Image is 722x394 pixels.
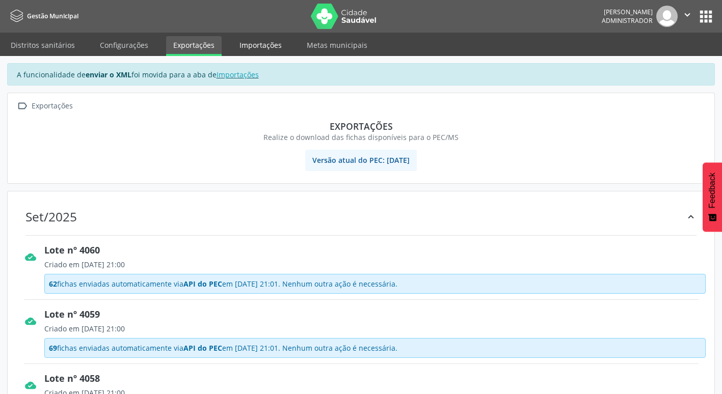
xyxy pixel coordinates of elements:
button:  [678,6,697,27]
a: Distritos sanitários [4,36,82,54]
span: Administrador [602,16,653,25]
i:  [682,9,693,20]
div: Lote nº 4058 [44,372,706,385]
span: Gestão Municipal [27,12,78,20]
a: Gestão Municipal [7,8,78,24]
span: 62 [49,279,57,289]
i: cloud_done [25,251,36,263]
div: keyboard_arrow_up [685,209,697,224]
div: Criado em [DATE] 21:00 [44,259,706,270]
a: Metas municipais [300,36,375,54]
i: keyboard_arrow_up [685,211,697,222]
strong: enviar o XML [86,70,131,79]
span: fichas enviadas automaticamente via em [DATE] 21:01. Nenhum outra ação é necessária. [49,343,397,353]
img: img [656,6,678,27]
span: 69 [49,343,57,353]
div: Lote nº 4059 [44,307,706,321]
button: Feedback - Mostrar pesquisa [703,162,722,232]
div: A funcionalidade de foi movida para a aba de [7,63,715,86]
a: Configurações [93,36,155,54]
span: Feedback [708,173,717,208]
a:  Exportações [15,99,74,114]
button: apps [697,8,715,25]
div: [PERSON_NAME] [602,8,653,16]
div: Set/2025 [25,209,77,224]
div: Criado em [DATE] 21:00 [44,323,706,334]
a: Exportações [166,36,222,56]
span: API do PEC [183,279,222,289]
span: API do PEC [183,343,222,353]
span: fichas enviadas automaticamente via em [DATE] 21:01. Nenhum outra ação é necessária. [49,278,397,289]
div: Exportações [22,121,700,132]
i:  [15,99,30,114]
i: cloud_done [25,316,36,327]
a: Importações [217,70,259,79]
div: Realize o download das fichas disponíveis para o PEC/MS [22,132,700,143]
a: Importações [232,36,289,54]
i: cloud_done [25,380,36,391]
div: Lote nº 4060 [44,243,706,257]
span: Versão atual do PEC: [DATE] [305,150,417,171]
div: Exportações [30,99,74,114]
